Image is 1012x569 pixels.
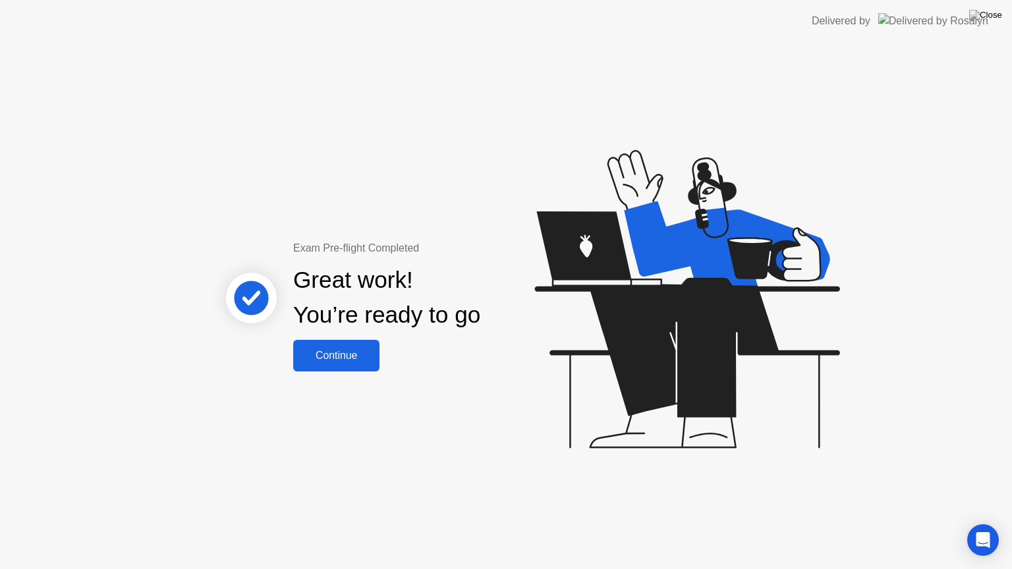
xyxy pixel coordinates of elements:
[812,13,870,29] div: Delivered by
[967,524,999,556] div: Open Intercom Messenger
[293,263,480,333] div: Great work! You’re ready to go
[293,340,379,371] button: Continue
[293,240,565,256] div: Exam Pre-flight Completed
[969,10,1002,20] img: Close
[878,13,988,28] img: Delivered by Rosalyn
[297,350,376,362] div: Continue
